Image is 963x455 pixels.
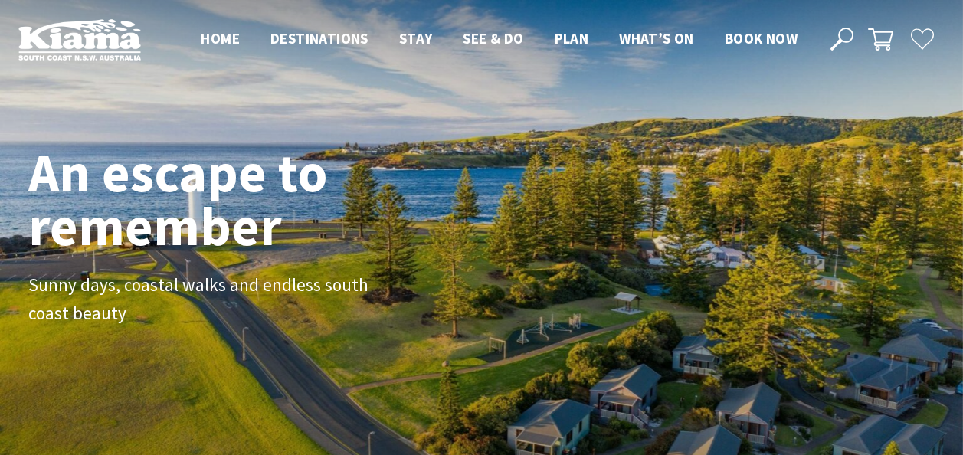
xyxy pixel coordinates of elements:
p: Sunny days, coastal walks and endless south coast beauty [28,271,373,328]
span: Destinations [270,29,368,47]
span: Plan [555,29,589,47]
h1: An escape to remember [28,146,450,253]
span: What’s On [619,29,694,47]
span: Book now [725,29,798,47]
nav: Main Menu [185,27,813,52]
span: Stay [399,29,433,47]
span: Home [201,29,240,47]
span: See & Do [463,29,523,47]
img: Kiama Logo [18,18,141,61]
